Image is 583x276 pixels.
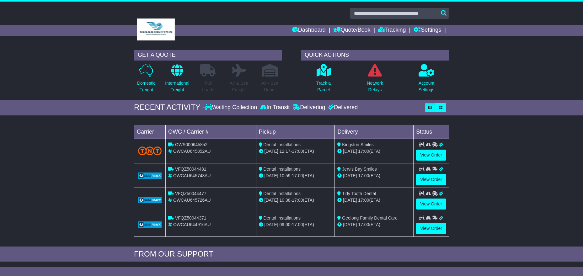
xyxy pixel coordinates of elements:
span: 17:00 [292,222,303,227]
span: Kingston Smiles [342,142,373,147]
p: Air / Sea Depot [261,80,278,93]
span: 09:00 [280,222,291,227]
span: 10:38 [280,198,291,203]
div: Delivering [291,104,327,111]
div: GET A QUOTE [134,50,282,61]
a: Dashboard [292,25,326,36]
span: OWCAU644916AU [173,222,211,227]
span: [DATE] [343,198,357,203]
div: (ETA) [337,221,411,228]
span: OWS000645852 [175,142,208,147]
span: Dental Installations [264,191,301,196]
div: - (ETA) [259,172,332,179]
div: - (ETA) [259,221,332,228]
div: Waiting Collection [205,104,259,111]
span: VFQZ50044371 [175,215,206,220]
a: DomesticFreight [137,64,156,97]
p: Air & Sea Freight [230,80,248,93]
span: OWCAU645852AU [173,149,211,154]
td: Pickup [256,125,335,139]
a: AccountSettings [418,64,435,97]
a: View Order [416,150,446,161]
a: Track aParcel [316,64,331,97]
div: (ETA) [337,148,411,155]
div: - (ETA) [259,197,332,204]
span: 17:00 [358,222,369,227]
a: InternationalFreight [165,64,190,97]
span: 17:00 [292,198,303,203]
span: OWCAU645748AU [173,173,211,178]
a: Tracking [378,25,406,36]
span: VFQZ50044477 [175,191,206,196]
span: Geelong Family Dental Care [342,215,398,220]
td: Status [414,125,449,139]
span: 17:00 [358,149,369,154]
span: [DATE] [265,173,278,178]
div: RECENT ACTIVITY - [134,103,205,112]
div: Delivered [327,104,358,111]
p: Track a Parcel [316,80,331,93]
img: GetCarrierServiceLogo [138,197,162,203]
span: 17:00 [358,198,369,203]
p: International Freight [165,80,189,93]
img: GetCarrierServiceLogo [138,221,162,228]
a: View Order [416,223,446,234]
span: Dental Installations [264,215,301,220]
span: VFQZ50044481 [175,167,206,172]
span: 10:59 [280,173,291,178]
span: Dental Installations [264,167,301,172]
p: Account Settings [419,80,435,93]
td: Delivery [335,125,414,139]
div: QUICK ACTIONS [301,50,449,61]
p: Network Delays [367,80,383,93]
td: Carrier [134,125,166,139]
span: [DATE] [265,198,278,203]
div: - (ETA) [259,148,332,155]
div: FROM OUR SUPPORT [134,250,449,259]
img: TNT_Domestic.png [138,146,162,155]
span: [DATE] [343,222,357,227]
span: 17:00 [292,149,303,154]
div: In Transit [259,104,291,111]
p: Domestic Freight [137,80,155,93]
img: GetCarrierServiceLogo [138,172,162,179]
span: 17:00 [358,173,369,178]
td: OWC / Carrier # [166,125,256,139]
span: [DATE] [265,149,278,154]
a: NetworkDelays [366,64,383,97]
a: View Order [416,199,446,210]
span: Jervis Bay Smiles [342,167,377,172]
span: OWCAU645726AU [173,198,211,203]
a: View Order [416,174,446,185]
span: Dental Installations [264,142,301,147]
a: Settings [414,25,441,36]
span: 17:00 [292,173,303,178]
span: 12:17 [280,149,291,154]
div: (ETA) [337,197,411,204]
span: [DATE] [265,222,278,227]
span: Tidy Tooth Dental [342,191,376,196]
p: Full Loads [200,80,216,93]
span: [DATE] [343,149,357,154]
a: Quote/Book [333,25,370,36]
span: [DATE] [343,173,357,178]
div: (ETA) [337,172,411,179]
